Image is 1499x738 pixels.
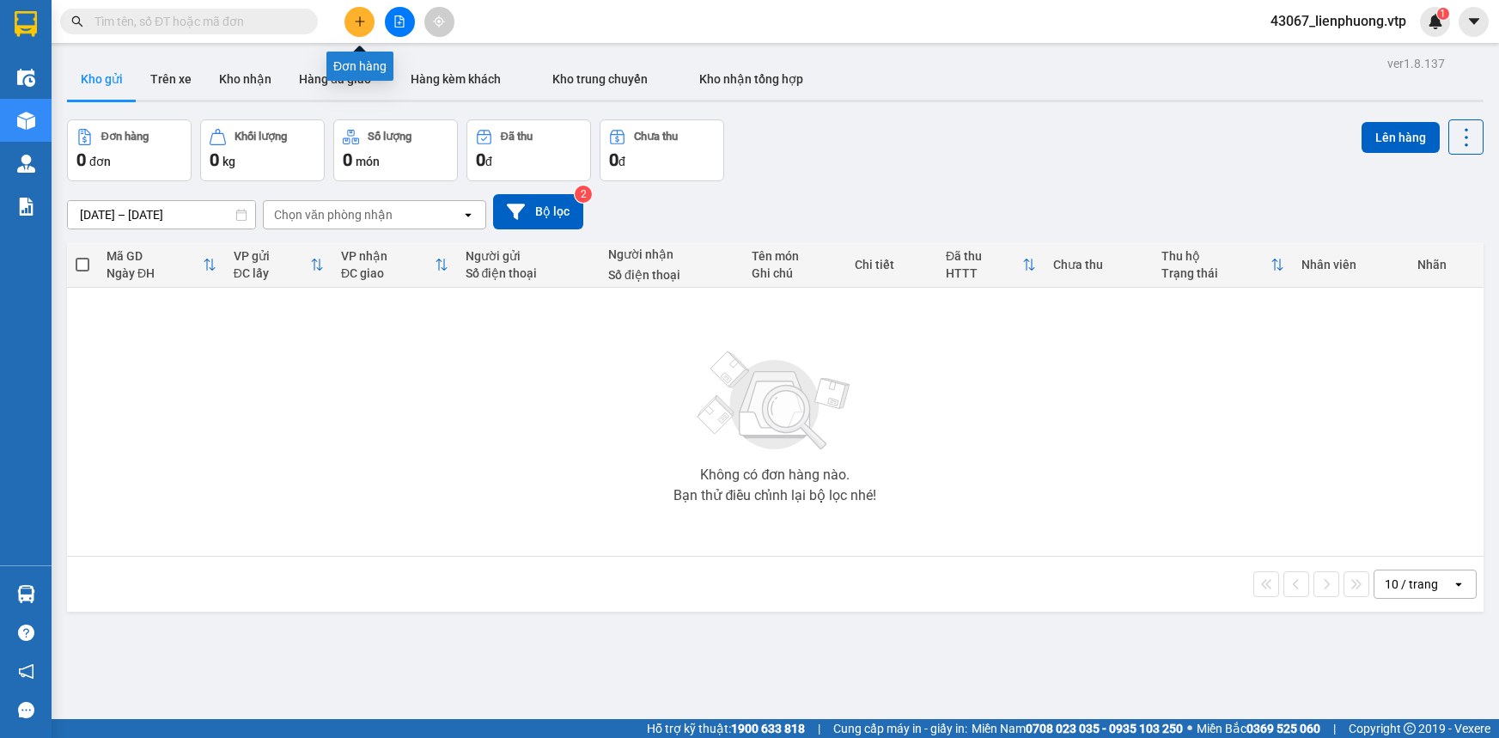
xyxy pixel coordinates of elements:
[18,702,34,718] span: message
[94,12,297,31] input: Tìm tên, số ĐT hoặc mã đơn
[67,119,192,181] button: Đơn hàng0đơn
[1428,14,1443,29] img: icon-new-feature
[1161,266,1271,280] div: Trạng thái
[71,15,83,27] span: search
[1301,258,1400,271] div: Nhân viên
[235,131,287,143] div: Khối lượng
[89,155,111,168] span: đơn
[833,719,967,738] span: Cung cấp máy in - giấy in:
[731,722,805,735] strong: 1900 633 818
[333,119,458,181] button: Số lượng0món
[393,15,405,27] span: file-add
[200,119,325,181] button: Khối lượng0kg
[356,155,380,168] span: món
[1197,719,1320,738] span: Miền Bắc
[17,585,35,603] img: warehouse-icon
[17,112,35,130] img: warehouse-icon
[752,249,838,263] div: Tên món
[575,186,592,203] sup: 2
[466,249,592,263] div: Người gửi
[673,489,876,503] div: Bạn thử điều chỉnh lại bộ lọc nhé!
[341,266,434,280] div: ĐC giao
[101,131,149,143] div: Đơn hàng
[1246,722,1320,735] strong: 0369 525 060
[972,719,1183,738] span: Miền Nam
[107,249,203,263] div: Mã GD
[1053,258,1143,271] div: Chưa thu
[937,242,1045,288] th: Toggle SortBy
[1440,8,1446,20] span: 1
[18,663,34,680] span: notification
[354,15,366,27] span: plus
[411,72,501,86] span: Hàng kèm khách
[332,242,456,288] th: Toggle SortBy
[107,266,203,280] div: Ngày ĐH
[634,131,678,143] div: Chưa thu
[433,15,445,27] span: aim
[76,149,86,170] span: 0
[274,206,393,223] div: Chọn văn phòng nhận
[466,119,591,181] button: Đã thu0đ
[1417,258,1475,271] div: Nhãn
[17,69,35,87] img: warehouse-icon
[699,72,803,86] span: Kho nhận tổng hợp
[137,58,205,100] button: Trên xe
[476,149,485,170] span: 0
[1385,576,1438,593] div: 10 / trang
[608,247,734,261] div: Người nhận
[946,249,1022,263] div: Đã thu
[600,119,724,181] button: Chưa thu0đ
[689,341,861,461] img: svg+xml;base64,PHN2ZyBjbGFzcz0ibGlzdC1wbHVnX19zdmciIHhtbG5zPSJodHRwOi8vd3d3LnczLm9yZy8yMDAwL3N2Zy...
[205,58,285,100] button: Kho nhận
[344,7,375,37] button: plus
[1466,14,1482,29] span: caret-down
[493,194,583,229] button: Bộ lọc
[1026,722,1183,735] strong: 0708 023 035 - 0935 103 250
[1161,249,1271,263] div: Thu hộ
[343,149,352,170] span: 0
[1257,10,1420,32] span: 43067_lienphuong.vtp
[385,7,415,37] button: file-add
[466,266,592,280] div: Số điện thoại
[1459,7,1489,37] button: caret-down
[1387,54,1445,73] div: ver 1.8.137
[17,155,35,173] img: warehouse-icon
[647,719,805,738] span: Hỗ trợ kỹ thuật:
[1362,122,1440,153] button: Lên hàng
[234,249,310,263] div: VP gửi
[67,58,137,100] button: Kho gửi
[68,201,255,229] input: Select a date range.
[501,131,533,143] div: Đã thu
[225,242,332,288] th: Toggle SortBy
[341,249,434,263] div: VP nhận
[15,11,37,37] img: logo-vxr
[608,268,734,282] div: Số điện thoại
[1437,8,1449,20] sup: 1
[461,208,475,222] svg: open
[855,258,929,271] div: Chi tiết
[618,155,625,168] span: đ
[234,266,310,280] div: ĐC lấy
[485,155,492,168] span: đ
[818,719,820,738] span: |
[1187,725,1192,732] span: ⚪️
[210,149,219,170] span: 0
[1153,242,1294,288] th: Toggle SortBy
[368,131,411,143] div: Số lượng
[424,7,454,37] button: aim
[1452,577,1465,591] svg: open
[17,198,35,216] img: solution-icon
[700,468,850,482] div: Không có đơn hàng nào.
[946,266,1022,280] div: HTTT
[609,149,618,170] span: 0
[1404,723,1416,735] span: copyright
[285,58,385,100] button: Hàng đã giao
[18,625,34,641] span: question-circle
[222,155,235,168] span: kg
[752,266,838,280] div: Ghi chú
[1333,719,1336,738] span: |
[552,72,648,86] span: Kho trung chuyển
[98,242,225,288] th: Toggle SortBy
